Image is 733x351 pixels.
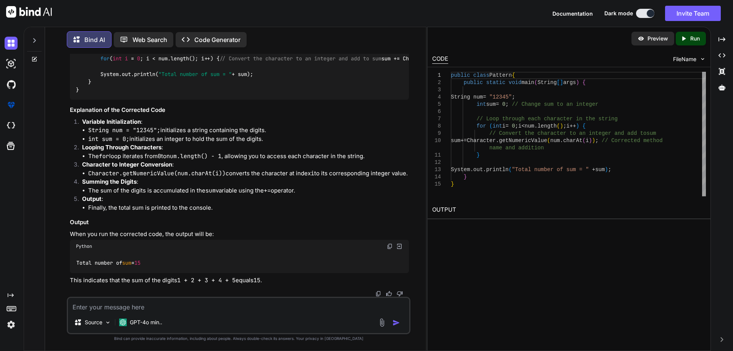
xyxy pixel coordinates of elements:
span: int [476,101,486,107]
img: dislike [397,291,403,297]
img: chevron down [699,56,706,62]
img: Open in Browser [396,243,403,250]
span: "12345" [489,94,512,100]
img: Pick Models [105,319,111,326]
div: 3 [432,86,441,94]
div: 13 [432,166,441,173]
p: : [82,160,409,169]
span: { [512,72,515,78]
li: The sum of the digits is accumulated in the variable using the operator. [88,186,409,195]
span: class [473,72,489,78]
span: charAt [563,137,582,144]
div: 11 [432,152,441,159]
p: Source [85,319,102,326]
span: sum [122,259,131,266]
span: ; [505,101,509,107]
strong: Output [82,195,102,202]
span: ; [515,123,518,129]
h3: Output [70,218,409,227]
strong: Looping Through Characters [82,144,161,151]
p: Run [690,35,700,42]
span: ; [608,167,611,173]
span: 0 [502,101,505,107]
span: = [496,101,499,107]
span: public [463,79,483,86]
span: int [492,123,502,129]
span: // Loop through each character in the string [476,116,618,122]
span: ) [576,79,579,86]
span: 0 [512,123,515,129]
code: += [264,187,271,194]
span: System [451,167,470,173]
span: // Convert the character to an integer and add to [489,130,646,136]
span: < [521,123,525,129]
span: ; [563,123,566,129]
p: When you run the corrected code, the output will be: [70,230,409,239]
img: cloudideIcon [5,119,18,132]
p: Bind AI [84,35,105,44]
span: 15 [134,259,140,266]
p: This indicates that the sum of the digits equals . [70,276,409,285]
span: } [463,174,467,180]
span: ( [489,123,492,129]
span: ) [589,137,592,144]
span: [ [557,79,560,86]
span: Dark mode [604,10,633,17]
span: length [538,123,557,129]
span: Character [467,137,496,144]
span: int [113,55,122,62]
span: sum [595,167,605,173]
img: like [386,291,392,297]
li: converts the character at index to its corresponding integer value. [88,169,409,178]
li: initializes an integer to hold the sum of the digits. [88,135,409,144]
span: . [560,137,563,144]
li: The loop iterates from to , allowing you to access each character in the string. [88,152,409,161]
span: i [518,123,521,129]
strong: Variable Initialization [82,118,141,125]
img: settings [5,318,18,331]
span: println [486,167,509,173]
div: CODE [432,55,448,64]
span: ) [560,123,563,129]
img: copy [375,291,381,297]
span: += [460,137,467,144]
span: ( [547,137,550,144]
span: ) [605,167,608,173]
span: Python [76,243,92,249]
img: GPT-4o mini [119,319,127,326]
span: for [476,123,486,129]
img: premium [5,99,18,112]
span: ; [595,137,598,144]
span: i [125,55,128,62]
span: ( [534,79,537,86]
span: . [534,123,537,129]
p: : [82,118,409,126]
span: num [525,123,534,129]
span: + [592,167,595,173]
code: sum [205,187,216,194]
span: = [505,123,509,129]
div: 12 [432,159,441,166]
code: Total number of = [76,259,141,267]
h2: OUTPUT [428,201,710,219]
span: ++ [570,123,576,129]
code: num.length() - 1 [166,152,221,160]
span: ( [582,137,585,144]
div: 1 [432,72,441,79]
span: sum [486,101,496,107]
span: i [586,137,589,144]
div: 8 [432,123,441,130]
img: darkChat [5,37,18,50]
span: { [582,123,585,129]
span: getNumericValue [499,137,547,144]
p: Web Search [132,35,167,44]
span: = [483,94,486,100]
span: ( [509,167,512,173]
p: Preview [647,35,668,42]
span: FileName [673,55,696,63]
span: String [538,79,557,86]
div: 10 [432,137,441,144]
img: attachment [378,318,386,327]
h3: Explanation of the Corrected Code [70,106,409,115]
span: i [566,123,569,129]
